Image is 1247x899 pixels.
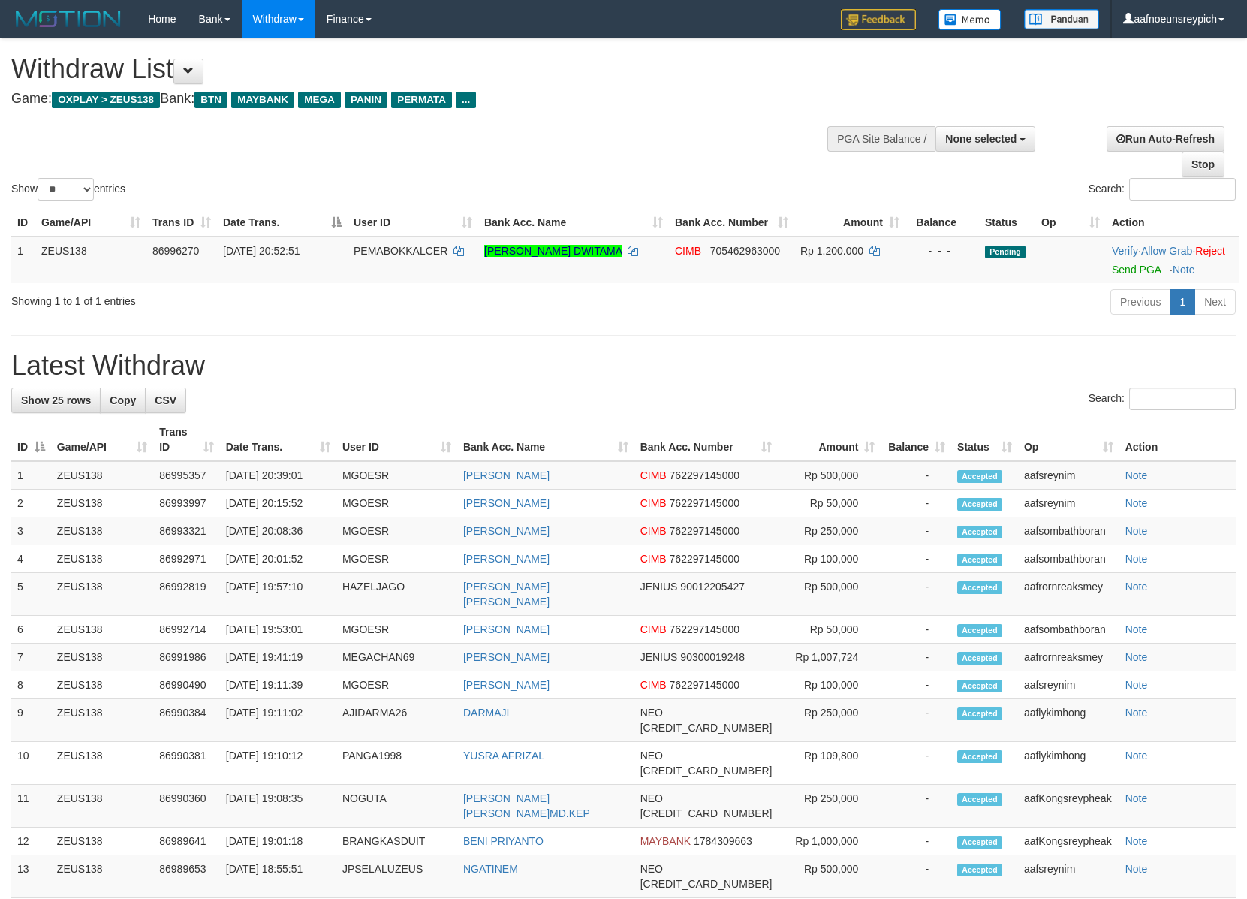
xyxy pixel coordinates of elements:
[11,742,51,785] td: 10
[336,828,457,855] td: BRANGKASDUIT
[51,545,153,573] td: ZEUS138
[778,671,881,699] td: Rp 100,000
[220,828,336,855] td: [DATE] 19:01:18
[778,461,881,490] td: Rp 500,000
[957,707,1002,720] span: Accepted
[1195,245,1225,257] a: Reject
[100,388,146,413] a: Copy
[11,209,35,237] th: ID
[778,490,881,517] td: Rp 50,000
[1173,264,1195,276] a: Note
[51,828,153,855] td: ZEUS138
[336,418,457,461] th: User ID: activate to sort column ascending
[778,699,881,742] td: Rp 250,000
[881,545,951,573] td: -
[1141,245,1192,257] a: Allow Grab
[1018,671,1119,699] td: aafsreynim
[1125,863,1148,875] a: Note
[51,644,153,671] td: ZEUS138
[11,351,1236,381] h1: Latest Withdraw
[463,679,550,691] a: [PERSON_NAME]
[11,785,51,828] td: 11
[153,616,220,644] td: 86992714
[778,742,881,785] td: Rp 109,800
[640,722,773,734] span: Copy 5859459291049533 to clipboard
[778,573,881,616] td: Rp 500,000
[778,828,881,855] td: Rp 1,000,000
[11,855,51,898] td: 13
[11,616,51,644] td: 6
[670,623,739,635] span: Copy 762297145000 to clipboard
[634,418,779,461] th: Bank Acc. Number: activate to sort column ascending
[1018,545,1119,573] td: aafsombathboran
[1018,785,1119,828] td: aafKongsreypheak
[38,178,94,201] select: Showentries
[220,545,336,573] td: [DATE] 20:01:52
[670,469,739,481] span: Copy 762297145000 to clipboard
[153,517,220,545] td: 86993321
[640,651,678,663] span: JENIUS
[217,209,348,237] th: Date Trans.: activate to sort column descending
[881,616,951,644] td: -
[957,680,1002,692] span: Accepted
[1194,289,1236,315] a: Next
[881,461,951,490] td: -
[640,765,773,777] span: Copy 5859458189669154 to clipboard
[669,209,794,237] th: Bank Acc. Number: activate to sort column ascending
[1018,699,1119,742] td: aaflykimhong
[153,573,220,616] td: 86992819
[345,92,387,108] span: PANIN
[11,54,816,84] h1: Withdraw List
[11,517,51,545] td: 3
[1018,418,1119,461] th: Op: activate to sort column ascending
[680,581,745,593] span: Copy 90012205427 to clipboard
[463,623,550,635] a: [PERSON_NAME]
[463,553,550,565] a: [PERSON_NAME]
[1112,245,1138,257] a: Verify
[463,792,590,819] a: [PERSON_NAME] [PERSON_NAME]MD.KEP
[778,418,881,461] th: Amount: activate to sort column ascending
[1018,742,1119,785] td: aaflykimhong
[478,209,669,237] th: Bank Acc. Name: activate to sort column ascending
[675,245,701,257] span: CIMB
[11,828,51,855] td: 12
[1035,209,1106,237] th: Op: activate to sort column ascending
[35,209,146,237] th: Game/API: activate to sort column ascending
[1018,855,1119,898] td: aafsreynim
[463,469,550,481] a: [PERSON_NAME]
[336,785,457,828] td: NOGUTA
[1125,469,1148,481] a: Note
[1106,209,1239,237] th: Action
[484,245,622,257] a: [PERSON_NAME] DWITAMA
[220,418,336,461] th: Date Trans.: activate to sort column ascending
[1125,707,1148,719] a: Note
[336,671,457,699] td: MGOESR
[957,750,1002,763] span: Accepted
[778,545,881,573] td: Rp 100,000
[957,793,1002,806] span: Accepted
[153,418,220,461] th: Trans ID: activate to sort column ascending
[145,388,186,413] a: CSV
[1018,461,1119,490] td: aafsreynim
[1125,553,1148,565] a: Note
[155,394,176,406] span: CSV
[881,699,951,742] td: -
[957,498,1002,511] span: Accepted
[1106,237,1239,283] td: · ·
[391,92,452,108] span: PERMATA
[11,288,508,309] div: Showing 1 to 1 of 1 entries
[463,525,550,537] a: [PERSON_NAME]
[1125,497,1148,509] a: Note
[220,616,336,644] td: [DATE] 19:53:01
[51,742,153,785] td: ZEUS138
[694,835,752,847] span: Copy 1784309663 to clipboard
[640,581,678,593] span: JENIUS
[463,497,550,509] a: [PERSON_NAME]
[153,742,220,785] td: 86990381
[800,245,863,257] span: Rp 1.200.000
[220,644,336,671] td: [DATE] 19:41:19
[640,807,773,819] span: Copy 5859459287610702 to clipboard
[881,855,951,898] td: -
[348,209,478,237] th: User ID: activate to sort column ascending
[881,418,951,461] th: Balance: activate to sort column ascending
